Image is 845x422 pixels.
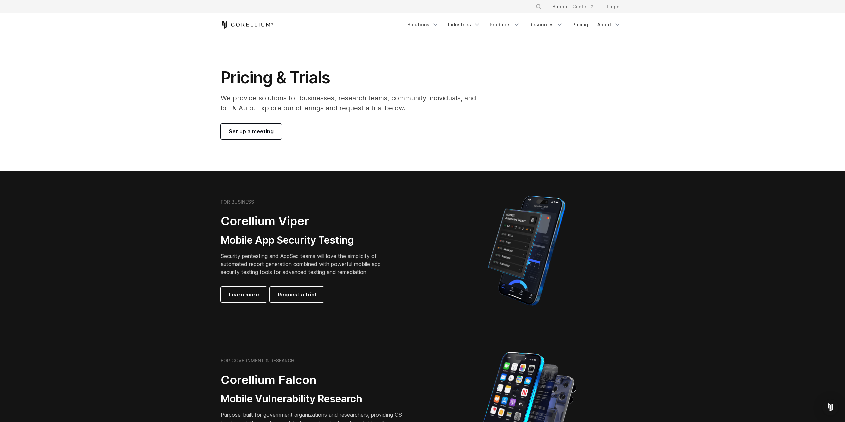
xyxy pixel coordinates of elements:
p: Security pentesting and AppSec teams will love the simplicity of automated report generation comb... [221,252,391,276]
div: Open Intercom Messenger [822,399,838,415]
h3: Mobile App Security Testing [221,234,391,247]
a: Login [601,1,625,13]
a: Corellium Home [221,21,274,29]
h2: Corellium Viper [221,214,391,229]
a: Solutions [403,19,443,31]
h6: FOR BUSINESS [221,199,254,205]
a: About [593,19,625,31]
span: Set up a meeting [229,127,274,135]
h6: FOR GOVERNMENT & RESEARCH [221,358,294,364]
a: Support Center [547,1,599,13]
a: Pricing [568,19,592,31]
a: Request a trial [270,287,324,302]
a: Resources [525,19,567,31]
span: Request a trial [278,291,316,298]
div: Navigation Menu [403,19,625,31]
h3: Mobile Vulnerability Research [221,393,407,405]
span: Learn more [229,291,259,298]
a: Set up a meeting [221,124,282,139]
a: Industries [444,19,484,31]
h1: Pricing & Trials [221,68,485,88]
a: Products [486,19,524,31]
p: We provide solutions for businesses, research teams, community individuals, and IoT & Auto. Explo... [221,93,485,113]
button: Search [533,1,545,13]
div: Navigation Menu [527,1,625,13]
a: Learn more [221,287,267,302]
h2: Corellium Falcon [221,373,407,387]
img: Corellium MATRIX automated report on iPhone showing app vulnerability test results across securit... [477,193,577,309]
